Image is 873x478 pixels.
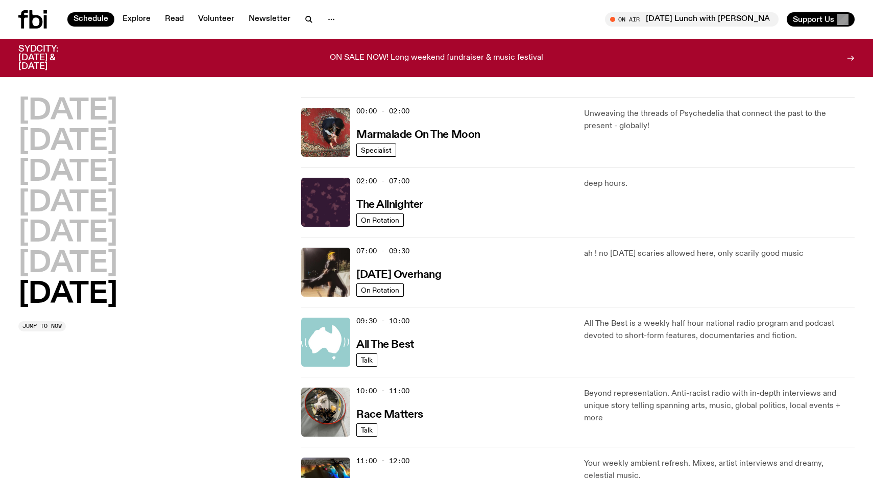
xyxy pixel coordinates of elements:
a: Volunteer [192,12,240,27]
span: Support Us [793,15,834,24]
h3: [DATE] Overhang [356,270,441,280]
span: 02:00 - 07:00 [356,176,409,186]
h3: Race Matters [356,410,423,420]
span: 10:00 - 11:00 [356,386,409,396]
a: Talk [356,353,377,367]
button: [DATE] [18,97,117,126]
button: Support Us [787,12,855,27]
p: All The Best is a weekly half hour national radio program and podcast devoted to short-form featu... [584,318,855,342]
h3: Marmalade On The Moon [356,130,480,140]
button: [DATE] [18,280,117,309]
button: [DATE] [18,128,117,156]
a: Marmalade On The Moon [356,128,480,140]
a: On Rotation [356,283,404,297]
button: On Air[DATE] Lunch with [PERSON_NAME] Upfold and [PERSON_NAME] // Labyrinth [605,12,779,27]
button: [DATE] [18,189,117,218]
span: 09:30 - 10:00 [356,316,409,326]
p: ah ! no [DATE] scaries allowed here, only scarily good music [584,248,855,260]
span: On Rotation [361,286,399,294]
a: The Allnighter [356,198,423,210]
p: ON SALE NOW! Long weekend fundraiser & music festival [330,54,543,63]
button: [DATE] [18,158,117,187]
span: 00:00 - 02:00 [356,106,409,116]
a: Talk [356,423,377,437]
h3: SYDCITY: [DATE] & [DATE] [18,45,84,71]
a: Explore [116,12,157,27]
span: On Rotation [361,216,399,224]
button: [DATE] [18,219,117,248]
a: Specialist [356,144,396,157]
span: Talk [361,356,373,364]
img: A photo of the Race Matters team taken in a rear view or "blindside" mirror. A bunch of people of... [301,388,350,437]
h3: All The Best [356,340,414,350]
p: Beyond representation. Anti-racist radio with in-depth interviews and unique story telling spanni... [584,388,855,424]
span: Jump to now [22,323,62,329]
span: Specialist [361,146,392,154]
span: Talk [361,426,373,434]
a: [DATE] Overhang [356,268,441,280]
p: deep hours. [584,178,855,190]
img: Tommy - Persian Rug [301,108,350,157]
a: On Rotation [356,213,404,227]
a: All The Best [356,338,414,350]
span: 11:00 - 12:00 [356,456,409,466]
a: Newsletter [243,12,297,27]
button: Jump to now [18,321,66,331]
h3: The Allnighter [356,200,423,210]
button: [DATE] [18,250,117,278]
a: Schedule [67,12,114,27]
p: Unweaving the threads of Psychedelia that connect the past to the present - globally! [584,108,855,132]
a: Read [159,12,190,27]
a: Race Matters [356,408,423,420]
span: 07:00 - 09:30 [356,246,409,256]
